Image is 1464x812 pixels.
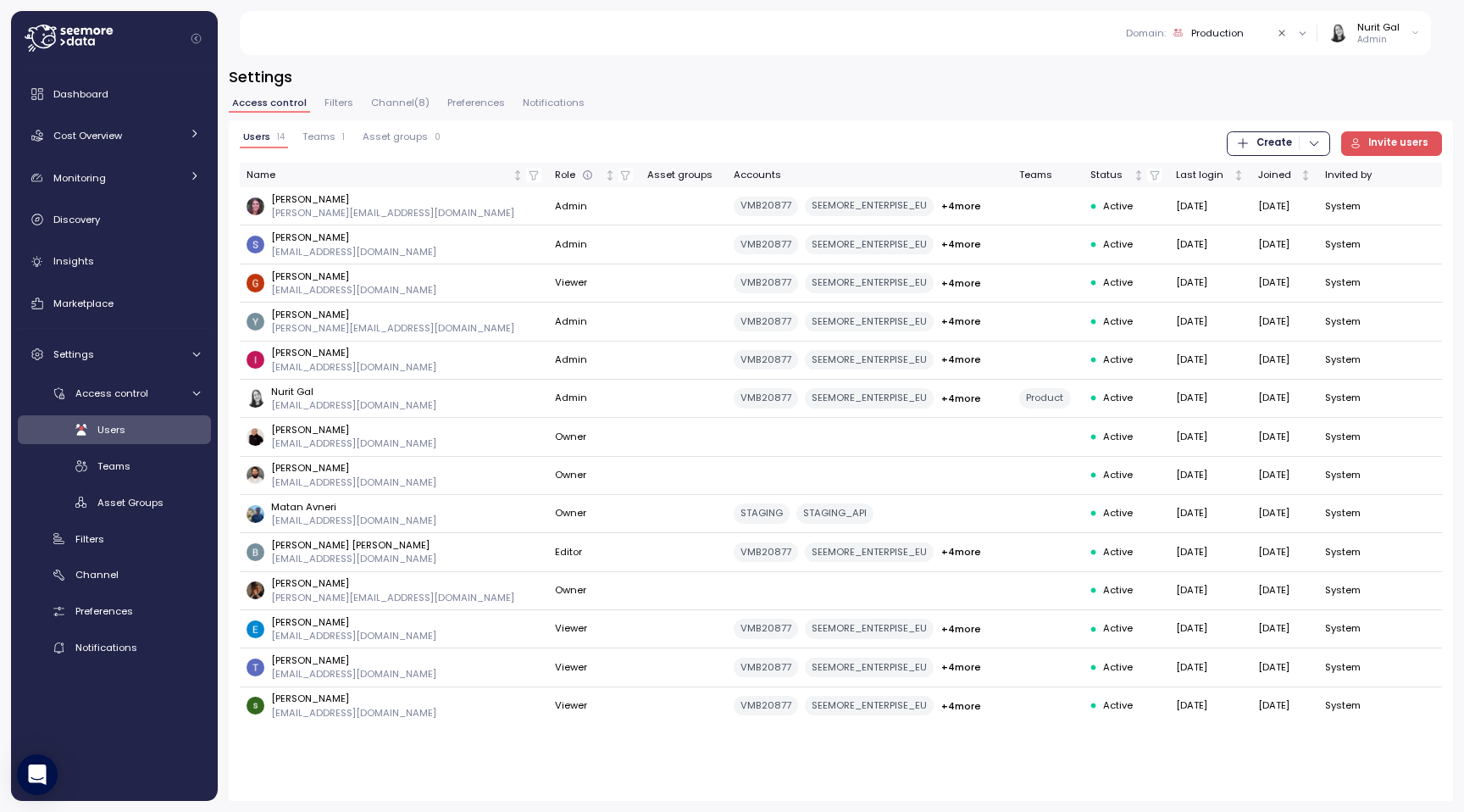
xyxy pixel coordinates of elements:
p: [EMAIL_ADDRESS][DOMAIN_NAME] [271,283,436,297]
div: STAGING [734,503,790,523]
span: Channel ( 8 ) [371,98,430,108]
a: Monitoring [18,161,211,195]
p: + 4 more [941,314,981,328]
div: Accounts [734,168,1006,183]
button: Collapse navigation [186,32,207,45]
span: Notifications [75,641,137,654]
a: Settings [18,337,211,371]
span: Active [1103,545,1133,560]
p: [EMAIL_ADDRESS][DOMAIN_NAME] [271,360,436,374]
div: Production [1191,26,1244,40]
p: [PERSON_NAME] [271,308,514,321]
td: [DATE] [1251,187,1318,225]
div: Teams [1019,168,1077,183]
span: Active [1103,698,1133,714]
td: [DATE] [1251,418,1318,456]
span: Channel [75,568,119,581]
td: Owner [548,495,640,533]
img: ACg8ocLeOUqxLG1j9yG-7_YPCufMCiby9mzhP4EPglfTV-ctGv0nqQ=s96-c [247,620,264,638]
td: [DATE] [1169,418,1252,456]
th: Last loginNot sorted [1169,163,1252,187]
div: VMB20877 [734,542,798,562]
a: Users [18,415,211,443]
div: Not sorted [1233,170,1245,181]
img: ACg8ocIPEMj17Ty1s-Y191xT0At6vmDgydd0EUuD2MPS7QtM2_nxuA=s96-c [247,659,264,676]
div: SEEMORE_ENTERPISE_EU [805,273,934,292]
span: Teams [97,459,130,473]
a: Access control [18,379,211,407]
p: Admin [1357,34,1400,46]
td: Viewer [548,610,640,648]
span: Active [1103,314,1133,330]
img: ACg8ocLCy7HMj59gwelRyEldAl2GQfy23E10ipDNf0SDYCnD3y85RA=s96-c [247,236,264,253]
p: + 4 more [941,660,981,674]
td: [DATE] [1169,303,1252,341]
div: Open Intercom Messenger [17,754,58,795]
p: [EMAIL_ADDRESS][DOMAIN_NAME] [271,398,436,412]
div: Role [555,168,602,183]
td: System [1318,495,1384,533]
span: Preferences [75,604,133,618]
div: VMB20877 [734,388,798,408]
img: ALV-UjWNR2Gt0kGtrONVSrhW29XT1npttbfgHtm0mFQerksTlJ7nqlLboFCZePe52QDsYJBRhxh4uUmUx1DbXp_2qqxF6erQP... [247,505,264,523]
td: System [1318,418,1384,456]
td: Owner [548,457,640,495]
img: ACg8ocLpgFvdexRpa8OPrgtR9CWhnS5M-MRY5__G2ZsaRmAoIBFfQA=s96-c [247,697,264,715]
p: Matan Avneri [271,500,436,514]
span: Active [1103,353,1133,368]
div: SEEMORE_ENTERPISE_EU [805,696,934,715]
span: Marketplace [53,297,114,310]
span: Cost Overview [53,129,122,142]
p: [PERSON_NAME] [271,576,514,590]
td: [DATE] [1169,687,1252,725]
td: [DATE] [1251,225,1318,264]
div: VMB20877 [734,696,798,715]
span: Active [1103,621,1133,637]
div: SEEMORE_ENTERPISE_EU [805,350,934,370]
a: Discovery [18,203,211,236]
td: [DATE] [1251,303,1318,341]
span: Users [243,132,270,142]
td: Viewer [548,264,640,303]
img: ACg8ocIVugc3DtI--ID6pffOeA5XcvoqExjdOmyrlhjOptQpqjom7zQ=s96-c [1328,24,1346,42]
p: [EMAIL_ADDRESS][DOMAIN_NAME] [271,629,436,642]
p: + 4 more [941,392,981,405]
span: Active [1103,199,1133,214]
a: Preferences [18,598,211,626]
div: SEEMORE_ENTERPISE_EU [805,619,934,638]
span: Monitoring [53,171,106,185]
div: VMB20877 [734,658,798,677]
td: [DATE] [1169,495,1252,533]
p: [EMAIL_ADDRESS][DOMAIN_NAME] [271,514,436,527]
td: System [1318,187,1384,225]
td: Admin [548,380,640,418]
img: ACg8ocKvqwnLMA34EL5-0z6HW-15kcrLxT5Mmx2M21tMPLYJnykyAQ=s96-c [247,313,264,331]
td: Viewer [548,687,640,725]
div: Product [1019,388,1070,408]
span: Teams [302,132,335,142]
td: System [1318,533,1384,571]
td: [DATE] [1251,687,1318,725]
div: Name [247,168,510,183]
td: [DATE] [1251,533,1318,571]
div: Not sorted [604,170,616,181]
div: SEEMORE_ENTERPISE_EU [805,658,934,677]
p: [PERSON_NAME] [271,270,436,283]
span: Active [1103,660,1133,676]
img: ACg8ocLskjvUhBDgxtSFCRx4ztb74ewwa1VrVEuDBD_Ho1mrTsQB-QE=s96-c [247,466,264,484]
td: Owner [548,418,640,456]
td: [DATE] [1251,342,1318,380]
p: [EMAIL_ADDRESS][DOMAIN_NAME] [271,667,436,681]
div: Nurit Gal [1357,20,1400,34]
p: + 4 more [941,545,981,559]
td: [DATE] [1251,610,1318,648]
td: [DATE] [1251,648,1318,687]
td: [DATE] [1169,648,1252,687]
span: Settings [53,348,94,361]
td: System [1318,225,1384,264]
div: Asset groups [647,168,720,183]
span: Notifications [523,98,585,108]
span: Active [1103,430,1133,445]
th: StatusNot sorted [1084,163,1169,187]
td: [DATE] [1169,457,1252,495]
